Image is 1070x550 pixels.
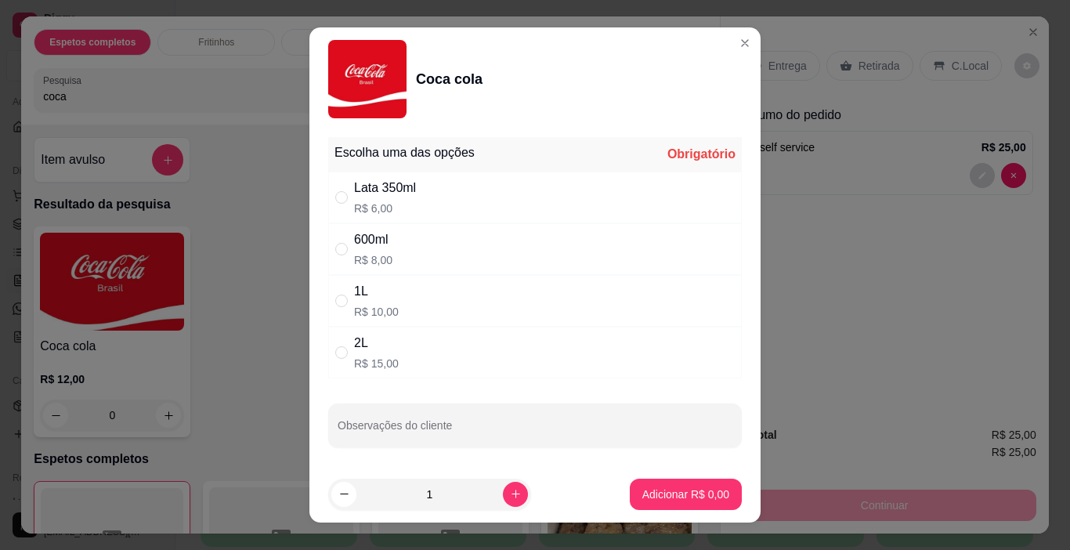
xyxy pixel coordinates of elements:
[354,230,392,249] div: 600ml
[354,356,399,371] p: R$ 15,00
[354,201,416,216] p: R$ 6,00
[338,424,732,440] input: Observações do cliente
[354,252,392,268] p: R$ 8,00
[331,482,356,507] button: decrease-product-quantity
[334,143,475,162] div: Escolha uma das opções
[630,479,742,510] button: Adicionar R$ 0,00
[642,487,729,502] p: Adicionar R$ 0,00
[354,334,399,353] div: 2L
[732,31,757,56] button: Close
[328,40,407,118] img: product-image
[354,179,416,197] div: Lata 350ml
[354,282,399,301] div: 1L
[354,304,399,320] p: R$ 10,00
[667,145,736,164] div: Obrigatório
[416,68,483,90] div: Coca cola
[503,482,528,507] button: increase-product-quantity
